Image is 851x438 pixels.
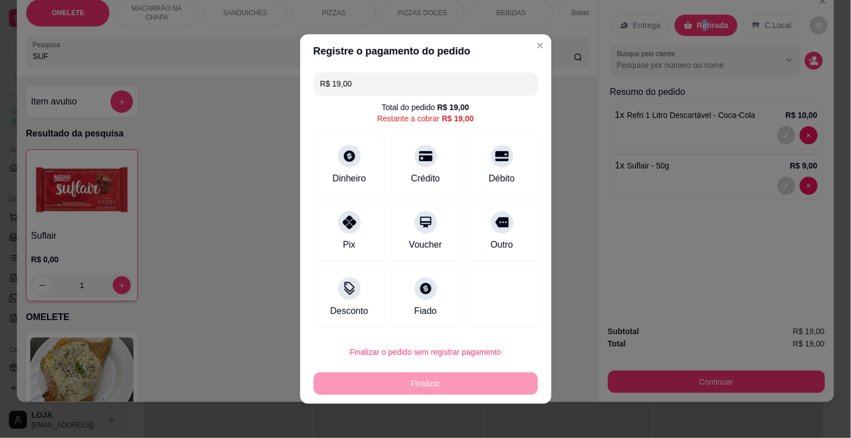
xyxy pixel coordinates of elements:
[333,172,366,185] div: Dinheiro
[382,102,470,113] div: Total do pedido
[442,113,474,124] div: R$ 19,00
[300,34,551,68] header: Registre o pagamento do pedido
[409,238,442,252] div: Voucher
[330,304,369,318] div: Desconto
[320,72,531,95] input: Ex.: hambúrguer de cordeiro
[414,304,436,318] div: Fiado
[377,113,473,124] div: Restante a cobrar
[531,36,549,54] button: Close
[343,238,355,252] div: Pix
[313,341,537,363] button: Finalizar o pedido sem registrar pagamento
[438,102,470,113] div: R$ 19,00
[490,238,513,252] div: Outro
[411,172,440,185] div: Crédito
[489,172,514,185] div: Débito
